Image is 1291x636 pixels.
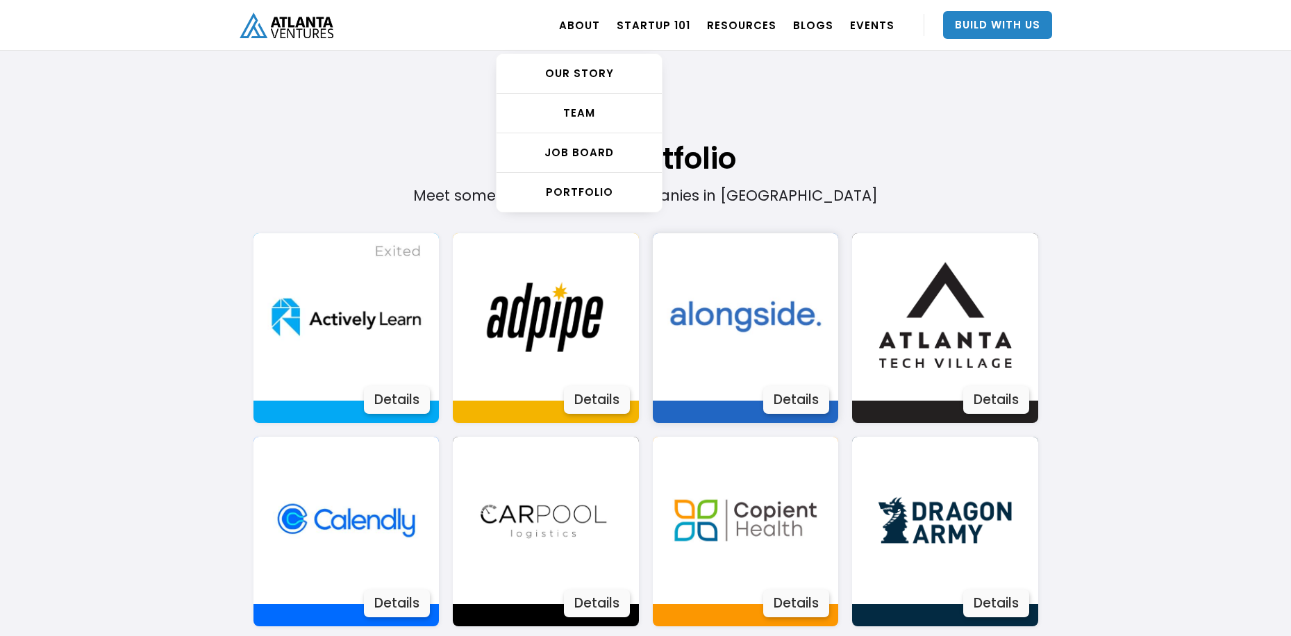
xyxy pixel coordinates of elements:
div: OUR STORY [497,67,662,81]
div: PORTFOLIO [497,185,662,199]
img: Image 3 [263,437,430,604]
div: Details [564,386,630,414]
div: Details [364,386,430,414]
a: TEAM [497,94,662,133]
a: EVENTS [850,6,894,44]
img: Image 3 [861,437,1028,604]
a: Startup 101 [617,6,690,44]
a: Build With Us [943,11,1052,39]
div: Details [963,589,1029,617]
a: RESOURCES [707,6,776,44]
img: Image 3 [263,233,430,401]
a: BLOGS [793,6,833,44]
div: Details [763,589,829,617]
a: ABOUT [559,6,600,44]
a: Job Board [497,133,662,173]
img: Image 3 [462,437,629,604]
div: Details [963,386,1029,414]
h1: Our Portfolio [253,28,1038,178]
div: TEAM [497,106,662,120]
div: Details [364,589,430,617]
div: Details [763,386,829,414]
a: OUR STORY [497,54,662,94]
div: Job Board [497,146,662,160]
div: Details [564,589,630,617]
img: Image 3 [662,233,829,401]
img: Image 3 [662,437,829,604]
img: Image 3 [462,233,629,401]
img: Image 3 [861,233,1028,401]
a: PORTFOLIO [497,173,662,212]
